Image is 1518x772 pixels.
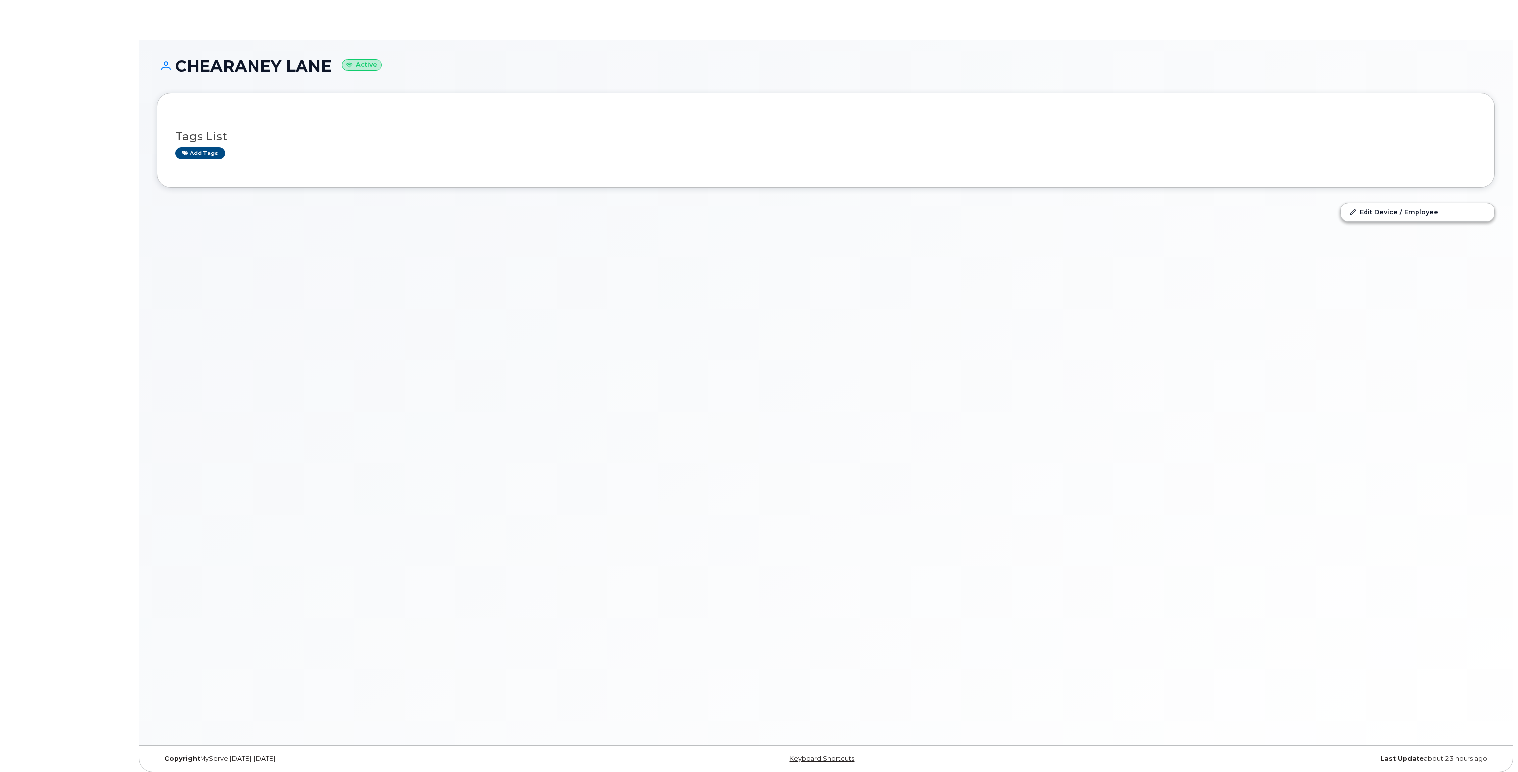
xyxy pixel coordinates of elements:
[164,755,200,762] strong: Copyright
[175,130,1476,143] h3: Tags List
[1341,203,1494,221] a: Edit Device / Employee
[175,147,225,159] a: Add tags
[157,755,603,763] div: MyServe [DATE]–[DATE]
[789,755,854,762] a: Keyboard Shortcuts
[342,59,382,71] small: Active
[157,57,1495,75] h1: CHEARANEY LANE
[1049,755,1495,763] div: about 23 hours ago
[1380,755,1424,762] strong: Last Update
